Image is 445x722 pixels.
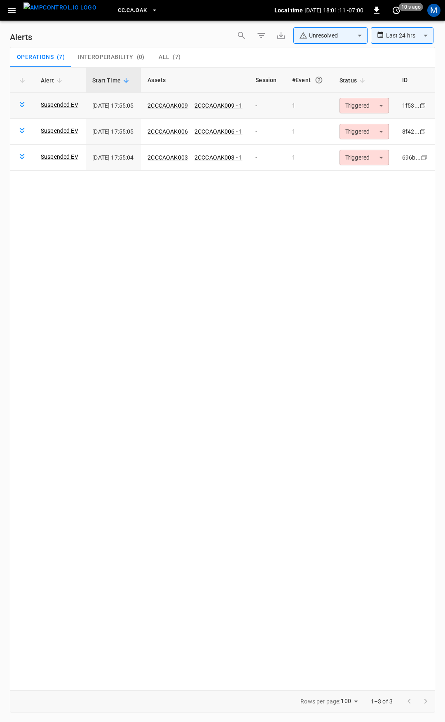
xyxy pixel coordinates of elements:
[286,119,333,145] td: 1
[115,2,161,19] button: CC.CA.OAK
[299,31,354,40] div: Unresolved
[340,75,368,85] span: Status
[92,75,131,85] span: Start Time
[311,73,326,87] button: An event is a single occurrence of an issue. An alert groups related events for the same asset, m...
[286,93,333,119] td: 1
[249,68,286,93] th: Session
[396,68,435,93] th: ID
[300,697,340,706] p: Rows per page:
[427,4,440,17] div: profile-icon
[341,695,361,707] div: 100
[386,28,433,43] div: Last 24 hrs
[419,101,427,110] div: copy
[286,145,333,171] td: 1
[41,153,78,161] a: Suspended EV
[159,54,169,61] span: All
[78,54,133,61] span: Interoperability
[141,68,249,93] th: Assets
[420,153,429,162] div: copy
[371,697,393,706] p: 1–3 of 3
[292,73,326,87] div: #Event
[340,150,389,165] div: Triggered
[10,31,32,44] h6: Alerts
[137,54,145,61] span: ( 0 )
[41,101,78,109] a: Suspended EV
[194,154,242,161] a: 2CCCAOAK003 - 1
[402,127,419,136] div: 8f42...
[17,54,54,61] span: Operations
[86,119,141,145] td: [DATE] 17:55:05
[402,101,419,110] div: 1f53...
[194,102,242,109] a: 2CCCAOAK009 - 1
[274,6,303,14] p: Local time
[41,127,78,135] a: Suspended EV
[173,54,180,61] span: ( 7 )
[340,124,389,139] div: Triggered
[402,153,421,162] div: 696b...
[304,6,363,14] p: [DATE] 18:01:11 -07:00
[249,145,286,171] td: -
[86,93,141,119] td: [DATE] 17:55:05
[41,75,65,85] span: Alert
[148,102,188,109] a: 2CCCAOAK009
[399,3,423,11] span: 10 s ago
[148,128,188,135] a: 2CCCAOAK006
[194,128,242,135] a: 2CCCAOAK006 - 1
[340,98,389,113] div: Triggered
[86,145,141,171] td: [DATE] 17:55:04
[249,119,286,145] td: -
[148,154,188,161] a: 2CCCAOAK003
[23,2,96,13] img: ampcontrol.io logo
[249,93,286,119] td: -
[390,4,403,17] button: set refresh interval
[118,6,147,15] span: CC.CA.OAK
[57,54,65,61] span: ( 7 )
[419,127,427,136] div: copy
